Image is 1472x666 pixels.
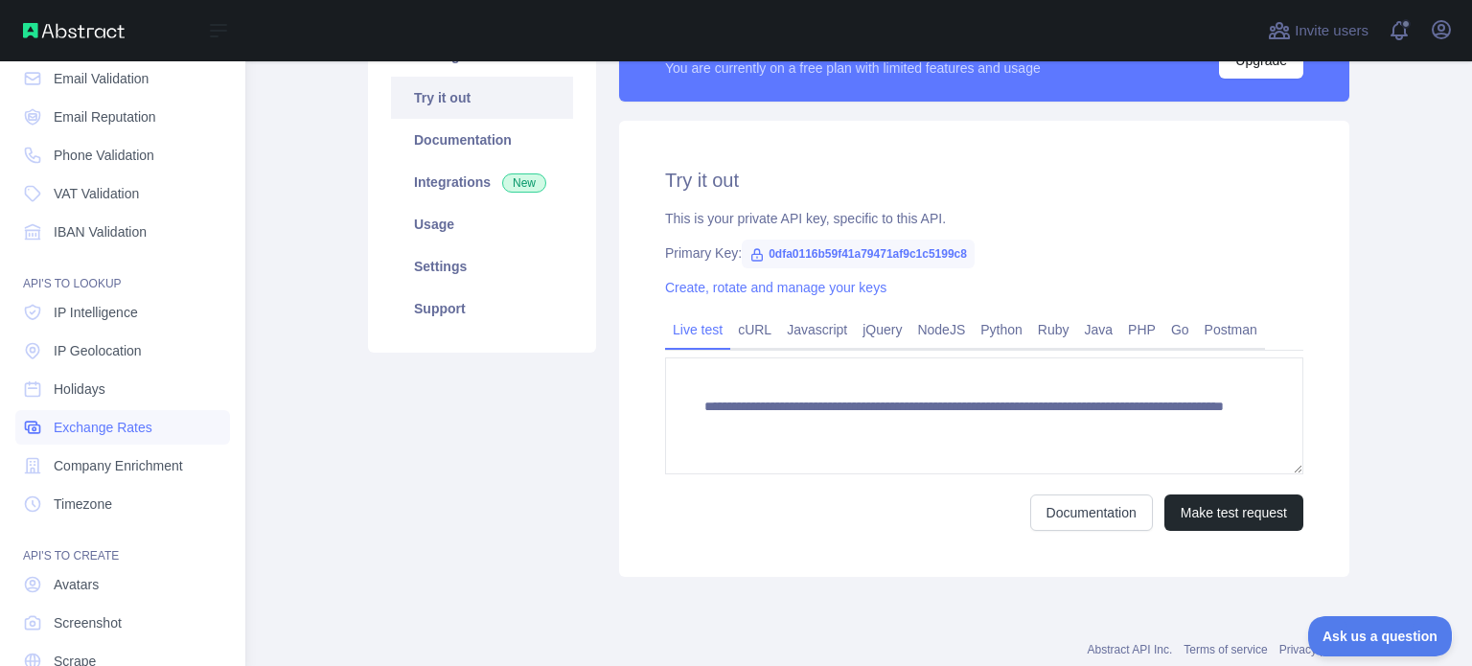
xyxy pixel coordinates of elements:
[15,215,230,249] a: IBAN Validation
[391,119,573,161] a: Documentation
[54,341,142,360] span: IP Geolocation
[665,243,1303,263] div: Primary Key:
[391,161,573,203] a: Integrations New
[54,575,99,594] span: Avatars
[502,173,546,193] span: New
[742,240,975,268] span: 0dfa0116b59f41a79471af9c1c5199c8
[1030,494,1153,531] a: Documentation
[1030,314,1077,345] a: Ruby
[54,613,122,632] span: Screenshot
[973,314,1030,345] a: Python
[54,69,149,88] span: Email Validation
[665,209,1303,228] div: This is your private API key, specific to this API.
[54,107,156,126] span: Email Reputation
[23,23,125,38] img: Abstract API
[855,314,909,345] a: jQuery
[665,58,1041,78] div: You are currently on a free plan with limited features and usage
[15,410,230,445] a: Exchange Rates
[665,167,1303,194] h2: Try it out
[54,146,154,165] span: Phone Validation
[1163,314,1197,345] a: Go
[665,280,886,295] a: Create, rotate and manage your keys
[730,314,779,345] a: cURL
[1120,314,1163,345] a: PHP
[1295,20,1368,42] span: Invite users
[1164,494,1303,531] button: Make test request
[15,295,230,330] a: IP Intelligence
[15,487,230,521] a: Timezone
[1197,314,1265,345] a: Postman
[15,372,230,406] a: Holidays
[54,494,112,514] span: Timezone
[1077,314,1121,345] a: Java
[15,525,230,563] div: API'S TO CREATE
[391,77,573,119] a: Try it out
[54,418,152,437] span: Exchange Rates
[15,448,230,483] a: Company Enrichment
[15,567,230,602] a: Avatars
[15,61,230,96] a: Email Validation
[54,379,105,399] span: Holidays
[15,138,230,172] a: Phone Validation
[391,203,573,245] a: Usage
[54,222,147,241] span: IBAN Validation
[1264,15,1372,46] button: Invite users
[665,314,730,345] a: Live test
[54,303,138,322] span: IP Intelligence
[15,606,230,640] a: Screenshot
[54,456,183,475] span: Company Enrichment
[909,314,973,345] a: NodeJS
[1184,643,1267,656] a: Terms of service
[54,184,139,203] span: VAT Validation
[1279,643,1349,656] a: Privacy policy
[15,100,230,134] a: Email Reputation
[779,314,855,345] a: Javascript
[1308,616,1453,656] iframe: Toggle Customer Support
[15,253,230,291] div: API'S TO LOOKUP
[391,287,573,330] a: Support
[1088,643,1173,656] a: Abstract API Inc.
[15,176,230,211] a: VAT Validation
[15,333,230,368] a: IP Geolocation
[391,245,573,287] a: Settings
